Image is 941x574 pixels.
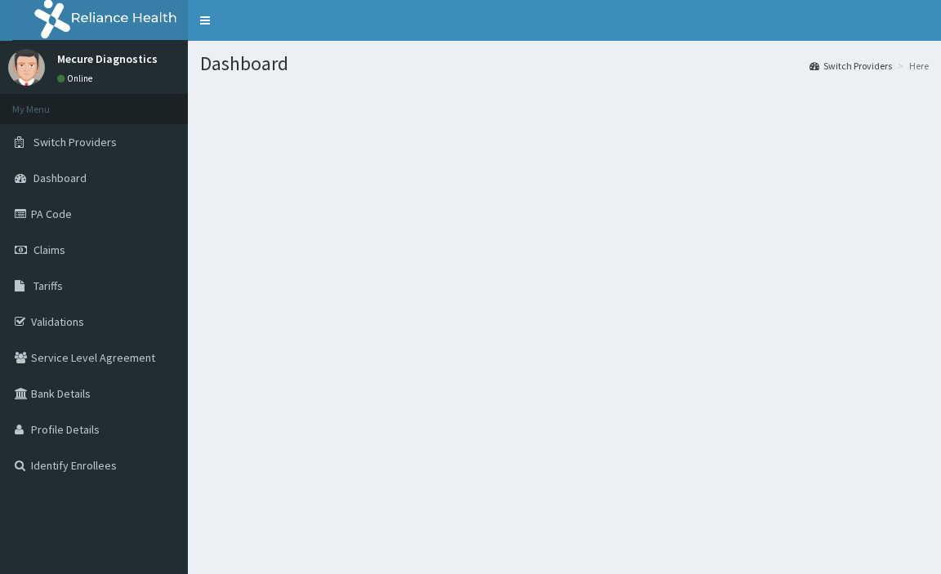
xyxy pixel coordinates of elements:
[200,53,929,74] h1: Dashboard
[33,243,65,257] span: Claims
[33,278,63,293] span: Tariffs
[57,53,158,65] p: Mecure Diagnostics
[894,59,929,73] li: Here
[33,135,117,149] span: Switch Providers
[33,171,87,185] span: Dashboard
[57,73,96,84] a: Online
[8,49,45,86] img: User Image
[809,59,892,73] a: Switch Providers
